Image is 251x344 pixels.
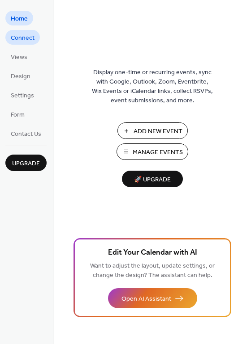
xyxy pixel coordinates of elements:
span: Manage Events [133,148,183,157]
span: Open AI Assistant [121,294,171,304]
a: Form [5,107,30,122]
a: Home [5,11,33,25]
span: Upgrade [12,159,40,168]
span: Home [11,14,28,24]
span: Settings [11,91,34,101]
span: Edit Your Calendar with AI [108,247,197,259]
button: Upgrade [5,155,47,171]
span: Contact Us [11,130,41,139]
a: Settings [5,88,39,102]
span: Views [11,53,27,62]
span: Form [11,110,25,120]
span: Add New Event [134,127,182,136]
a: Contact Us [5,126,47,141]
span: Design [11,72,30,81]
button: 🚀 Upgrade [122,171,183,187]
a: Design [5,68,36,83]
button: Manage Events [117,143,188,160]
span: Want to adjust the layout, update settings, or change the design? The assistant can help. [90,260,215,281]
span: Connect [11,34,35,43]
button: Add New Event [117,122,188,139]
span: 🚀 Upgrade [127,174,177,186]
button: Open AI Assistant [108,288,197,308]
a: Views [5,49,33,64]
span: Display one-time or recurring events, sync with Google, Outlook, Zoom, Eventbrite, Wix Events or ... [92,68,213,105]
a: Connect [5,30,40,45]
